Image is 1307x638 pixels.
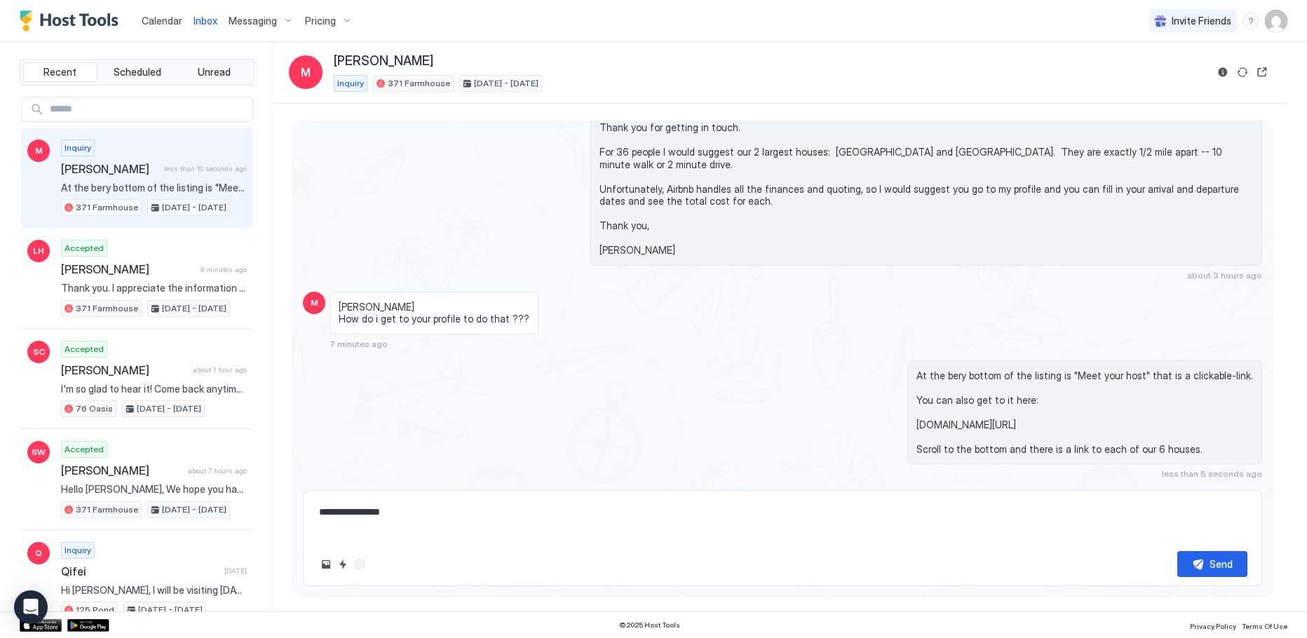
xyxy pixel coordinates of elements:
[61,483,247,496] span: Hello [PERSON_NAME], We hope you had a wonderful time staying at our home. It would be really gre...
[35,547,42,559] span: Q
[474,77,539,90] span: [DATE] - [DATE]
[20,11,125,32] a: Host Tools Logo
[61,564,219,578] span: Qifei
[198,66,231,79] span: Unread
[65,544,91,557] span: Inquiry
[61,162,158,176] span: [PERSON_NAME]
[14,590,48,624] div: Open Intercom Messenger
[76,604,114,616] span: 125 Pond
[305,15,336,27] span: Pricing
[61,383,247,395] span: I'm so glad to hear it! Come back anytime, to this or any of our other houses.
[114,66,161,79] span: Scheduled
[600,97,1253,257] span: Hi [PERSON_NAME], Thank you for getting in touch. For 36 people I would suggest our 2 largest hou...
[1187,270,1262,280] span: about 3 hours ago
[1234,64,1251,81] button: Sync reservation
[337,77,364,90] span: Inquiry
[1162,468,1262,479] span: less than 5 seconds ago
[162,201,226,214] span: [DATE] - [DATE]
[229,15,277,27] span: Messaging
[194,13,217,28] a: Inbox
[142,15,182,27] span: Calendar
[1242,618,1287,632] a: Terms Of Use
[44,97,252,121] input: Input Field
[301,64,311,81] span: M
[76,302,138,315] span: 371 Farmhouse
[65,343,104,355] span: Accepted
[1242,622,1287,630] span: Terms Of Use
[61,463,182,477] span: [PERSON_NAME]
[142,13,182,28] a: Calendar
[916,369,1253,456] span: At the bery bottom of the listing is "Meet your host" that is a clickable-link. You can also get ...
[20,59,255,86] div: tab-group
[1254,64,1271,81] button: Open reservation
[334,53,433,69] span: [PERSON_NAME]
[1265,10,1287,32] div: User profile
[61,262,195,276] span: [PERSON_NAME]
[318,556,334,573] button: Upload image
[65,242,104,254] span: Accepted
[76,503,138,516] span: 371 Farmhouse
[1177,551,1247,577] button: Send
[1242,13,1259,29] div: menu
[1190,618,1236,632] a: Privacy Policy
[137,402,201,415] span: [DATE] - [DATE]
[61,282,247,294] span: Thank you. I appreciate the information and your candor. [PERSON_NAME]
[61,182,247,194] span: At the bery bottom of the listing is "Meet your host" that is a clickable-link. You can also get ...
[177,62,251,82] button: Unread
[164,164,247,173] span: less than 10 seconds ago
[20,619,62,632] a: App Store
[188,466,247,475] span: about 7 hours ago
[33,245,44,257] span: LH
[194,15,217,27] span: Inbox
[619,620,680,630] span: © 2025 Host Tools
[1214,64,1231,81] button: Reservation information
[1172,15,1231,27] span: Invite Friends
[67,619,109,632] a: Google Play Store
[1190,622,1236,630] span: Privacy Policy
[23,62,97,82] button: Recent
[1210,557,1233,571] div: Send
[339,301,529,325] span: [PERSON_NAME] How do i get to your profile to do that ???
[65,443,104,456] span: Accepted
[162,503,226,516] span: [DATE] - [DATE]
[76,402,113,415] span: 76 Oasis
[162,302,226,315] span: [DATE] - [DATE]
[330,339,388,349] span: 7 minutes ago
[388,77,450,90] span: 371 Farmhouse
[61,363,187,377] span: [PERSON_NAME]
[43,66,76,79] span: Recent
[35,144,43,157] span: M
[65,142,91,154] span: Inquiry
[193,365,247,374] span: about 1 hour ago
[138,604,203,616] span: [DATE] - [DATE]
[61,584,247,597] span: Hi [PERSON_NAME], I will be visiting [DATE]-[DATE], I have a few question regarding your house -w...
[32,446,46,459] span: SW
[224,566,247,576] span: [DATE]
[76,201,138,214] span: 371 Farmhouse
[334,556,351,573] button: Quick reply
[33,346,45,358] span: SC
[311,297,318,309] span: M
[201,265,247,274] span: 8 minutes ago
[100,62,175,82] button: Scheduled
